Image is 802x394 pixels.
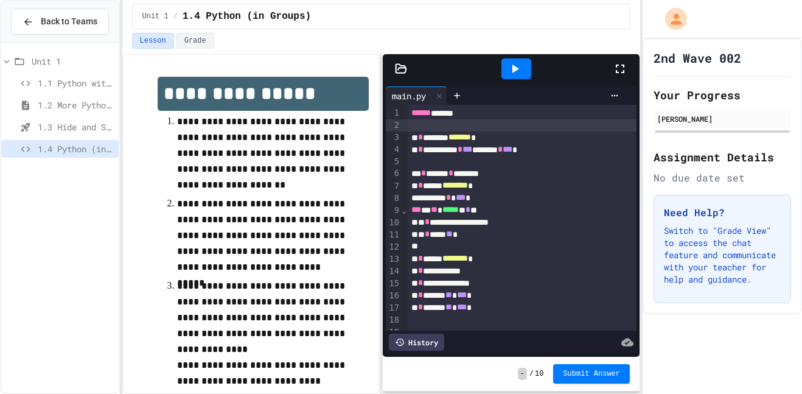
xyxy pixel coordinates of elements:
div: 13 [386,253,401,266]
span: 1.4 Python (in Groups) [38,142,114,155]
div: 10 [386,217,401,229]
span: - [518,368,527,380]
div: History [389,334,444,351]
div: 2 [386,119,401,132]
span: Back to Teams [41,15,97,28]
h1: 2nd Wave 002 [654,49,741,66]
div: 7 [386,180,401,192]
div: 18 [386,314,401,326]
div: 3 [386,132,401,144]
div: 14 [386,266,401,278]
h2: Assignment Details [654,149,791,166]
button: Grade [176,33,214,49]
div: 1 [386,107,401,119]
span: 1.3 Hide and Seek [38,121,114,133]
div: My Account [652,5,690,33]
div: 11 [386,229,401,241]
p: Switch to "Grade View" to access the chat feature and communicate with your teacher for help and ... [664,225,781,286]
div: 12 [386,241,401,253]
div: [PERSON_NAME] [657,113,787,124]
div: 5 [386,156,401,168]
span: Submit Answer [563,369,620,379]
span: 1.4 Python (in Groups) [183,9,311,24]
span: 10 [535,369,543,379]
div: 16 [386,290,401,302]
span: 1.1 Python with Turtle [38,77,114,90]
div: main.py [386,90,432,102]
div: 17 [386,302,401,314]
div: 9 [386,205,401,217]
span: / [173,12,178,21]
span: Fold line [401,205,407,215]
span: / [529,369,534,379]
div: 4 [386,144,401,156]
div: No due date set [654,171,791,185]
div: 15 [386,278,401,290]
h2: Your Progress [654,86,791,104]
span: 1.2 More Python (using Turtle) [38,99,114,111]
button: Lesson [132,33,174,49]
div: 19 [386,326,401,339]
button: Submit Answer [553,364,630,384]
span: Unit 1 [32,55,114,68]
button: Back to Teams [11,9,109,35]
div: 6 [386,167,401,180]
span: Unit 1 [142,12,169,21]
div: main.py [386,86,447,105]
div: 8 [386,192,401,205]
h3: Need Help? [664,205,781,220]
